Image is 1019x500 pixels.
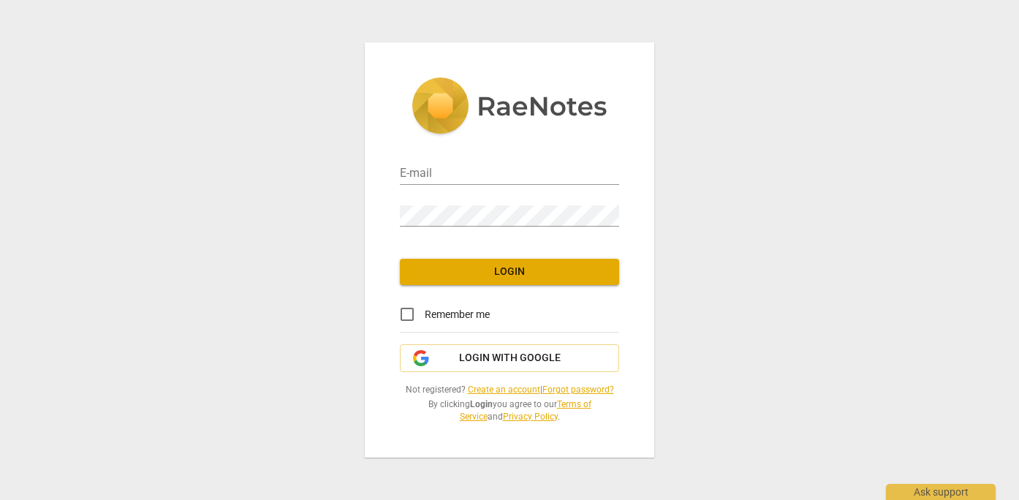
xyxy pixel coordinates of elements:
span: Not registered? | [400,384,619,396]
span: Remember me [425,307,490,322]
button: Login with Google [400,344,619,372]
button: Login [400,259,619,285]
div: Ask support [886,484,996,500]
a: Forgot password? [542,385,614,395]
a: Privacy Policy [503,412,558,422]
span: By clicking you agree to our and . [400,398,619,423]
img: 5ac2273c67554f335776073100b6d88f.svg [412,77,607,137]
span: Login with Google [459,351,561,365]
b: Login [470,399,493,409]
a: Terms of Service [460,399,591,422]
a: Create an account [468,385,540,395]
span: Login [412,265,607,279]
